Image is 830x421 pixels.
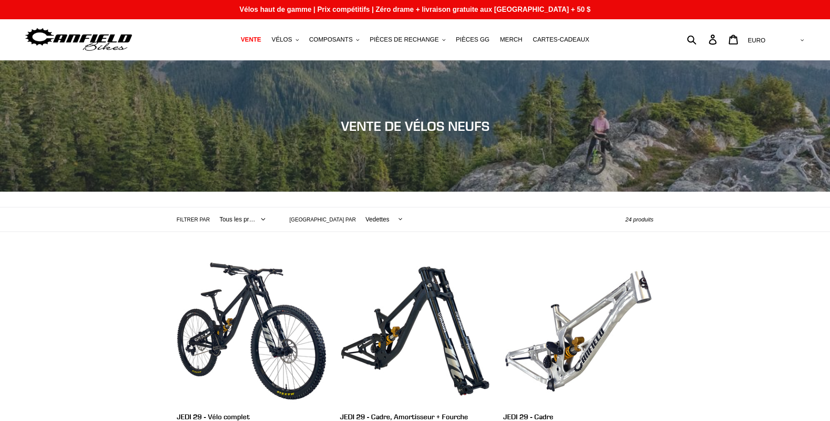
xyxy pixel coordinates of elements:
[496,34,527,46] a: MERCH
[290,216,356,224] label: [GEOGRAPHIC_DATA] par
[309,36,353,43] span: COMPOSANTS
[500,36,522,43] span: MERCH
[305,34,364,46] button: COMPOSANTS
[236,34,266,46] a: VENTE
[177,216,210,224] label: Filtrer par
[267,34,303,46] button: VÉLOS
[452,34,494,46] a: PIÈCES GG
[365,34,450,46] button: PIÈCES DE RECHANGE
[533,36,589,43] span: CARTES-CADEAUX
[341,118,490,134] font: VENTE DE VÉLOS NEUFS
[529,34,594,46] a: CARTES-CADEAUX
[625,216,653,223] span: 24 produits
[24,26,133,53] img: Vélos Canfield
[692,30,714,49] input: Rechercher
[241,36,261,43] span: VENTE
[272,36,292,43] span: VÉLOS
[370,36,439,43] span: PIÈCES DE RECHANGE
[456,36,490,43] span: PIÈCES GG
